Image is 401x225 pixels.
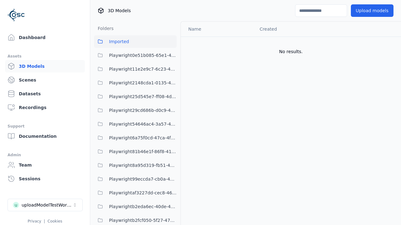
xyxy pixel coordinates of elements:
[22,202,72,208] div: uploadModelTestWorkspace
[109,38,129,45] span: Imported
[109,52,177,59] span: Playwright0e51b085-65e1-4c35-acc5-885a717d32f7
[109,107,177,114] span: Playwright29cd686b-d0c9-4777-aa54-1065c8c7cee8
[94,104,177,117] button: Playwright29cd686b-d0c9-4777-aa54-1065c8c7cee8
[109,120,177,128] span: Playwright54646ac4-3a57-4777-8e27-fe2643ff521d
[28,219,41,223] a: Privacy
[351,4,393,17] button: Upload models
[94,159,177,172] button: Playwright8a95d319-fb51-49d6-a655-cce786b7c22b
[5,130,85,142] a: Documentation
[109,93,177,100] span: Playwright25d545e7-ff08-4d3b-b8cd-ba97913ee80b
[94,173,177,185] button: Playwright99eccda7-cb0a-4e38-9e00-3a40ae80a22c
[5,74,85,86] a: Scenes
[109,189,177,197] span: Playwrightaf3227dd-cec8-46a2-ae8b-b3eddda3a63a
[94,63,177,75] button: Playwright11e2e9c7-6c23-4ce7-ac48-ea95a4ff6a43
[108,7,131,14] span: 3D Models
[109,134,177,142] span: Playwright6a75f0cd-47ca-4f0d-873f-aeb3b152b520
[109,217,177,224] span: Playwrightb2fcf050-5f27-47cb-87c2-faf00259dd62
[94,77,177,89] button: Playwright2148cda1-0135-4eee-9a3e-ba7e638b60a6
[94,132,177,144] button: Playwright6a75f0cd-47ca-4f0d-873f-aeb3b152b520
[94,145,177,158] button: Playwright81b46e1f-86f8-41c5-884a-3d15ee0262c0
[181,37,401,67] td: No results.
[5,172,85,185] a: Sessions
[94,90,177,103] button: Playwright25d545e7-ff08-4d3b-b8cd-ba97913ee80b
[13,202,19,208] div: u
[109,148,177,155] span: Playwright81b46e1f-86f8-41c5-884a-3d15ee0262c0
[109,65,177,73] span: Playwright11e2e9c7-6c23-4ce7-ac48-ea95a4ff6a43
[94,187,177,199] button: Playwrightaf3227dd-cec8-46a2-ae8b-b3eddda3a63a
[48,219,62,223] a: Cookies
[109,203,177,210] span: Playwrightb2eda6ec-40de-407c-a5c5-49f5bc2d938f
[8,199,83,211] button: Select a workspace
[109,162,177,169] span: Playwright8a95d319-fb51-49d6-a655-cce786b7c22b
[5,87,85,100] a: Datasets
[8,52,82,60] div: Assets
[8,6,25,24] img: Logo
[181,22,255,37] th: Name
[8,151,82,159] div: Admin
[94,35,177,48] button: Imported
[5,159,85,171] a: Team
[8,122,82,130] div: Support
[5,60,85,72] a: 3D Models
[109,175,177,183] span: Playwright99eccda7-cb0a-4e38-9e00-3a40ae80a22c
[94,25,114,32] h3: Folders
[109,79,177,87] span: Playwright2148cda1-0135-4eee-9a3e-ba7e638b60a6
[5,31,85,44] a: Dashboard
[94,200,177,213] button: Playwrightb2eda6ec-40de-407c-a5c5-49f5bc2d938f
[44,219,45,223] span: |
[255,22,330,37] th: Created
[94,118,177,130] button: Playwright54646ac4-3a57-4777-8e27-fe2643ff521d
[5,101,85,114] a: Recordings
[94,49,177,62] button: Playwright0e51b085-65e1-4c35-acc5-885a717d32f7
